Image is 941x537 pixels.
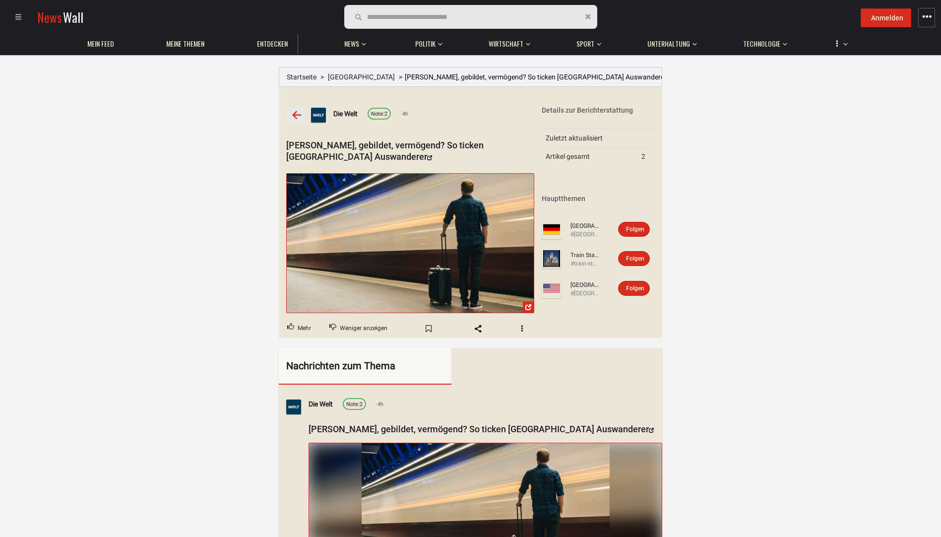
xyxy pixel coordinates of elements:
[542,278,562,298] img: Profilbild von Vereinigte Staaten
[738,34,785,54] a: Technologie
[743,39,780,48] span: Technologie
[410,34,440,54] a: Politik
[340,322,387,335] span: Weniger anzeigen
[257,39,288,48] span: Entdecken
[311,108,326,123] img: Profilbild von Die Welt
[339,30,369,54] button: News
[571,30,601,54] button: Sport
[571,34,599,54] a: Sport
[484,30,530,54] button: Wirtschaft
[405,73,667,81] span: [PERSON_NAME], gebildet, vermögend? So ticken [GEOGRAPHIC_DATA] Auswanderer
[414,321,443,336] span: Bookmark
[626,255,644,262] span: Folgen
[626,226,644,233] span: Folgen
[484,34,528,54] a: Wirtschaft
[87,39,114,48] span: Mein Feed
[279,319,319,338] button: Upvote
[576,39,594,48] span: Sport
[328,73,395,81] a: [GEOGRAPHIC_DATA]
[410,30,442,54] button: Politik
[647,39,690,48] span: Unterhaltung
[37,8,83,26] a: NewsWall
[401,110,408,119] span: 4h
[298,322,311,335] span: Mehr
[871,14,903,22] span: Anmelden
[464,321,493,336] span: Share
[738,30,787,54] button: Technologie
[542,105,655,115] div: Details zur Berichterstattung
[542,219,562,239] img: Profilbild von Deutschland
[333,108,358,119] a: Die Welt
[344,39,359,48] span: News
[287,73,316,81] a: Startseite
[286,140,484,162] a: [PERSON_NAME], gebildet, vermögend? So ticken [GEOGRAPHIC_DATA] Auswanderer
[287,174,534,313] img: Post Image 22770018
[286,400,301,414] img: Profilbild von Die Welt
[542,147,637,166] td: Artikel gesamt
[861,8,911,27] button: Anmelden
[570,222,600,230] a: [GEOGRAPHIC_DATA]
[542,129,637,147] td: Zuletzt aktualisiert
[368,108,391,120] a: Note:2
[489,39,523,48] span: Wirtschaft
[570,289,600,298] div: #[GEOGRAPHIC_DATA]
[286,358,414,374] div: Nachrichten zum Thema
[371,111,384,117] span: Note:
[570,260,600,268] div: #train-station
[309,399,333,409] a: Die Welt
[415,39,436,48] span: Politik
[343,398,366,410] a: Note:2
[339,34,364,54] a: News
[37,8,62,26] span: News
[376,400,383,409] span: 4h
[346,402,360,408] span: Note:
[637,147,655,166] td: 2
[321,319,396,338] button: Downvote
[626,285,644,292] span: Folgen
[286,173,534,313] a: Post Image 22770018
[166,39,204,48] span: Meine Themen
[570,251,600,260] a: Train Station
[371,110,387,119] div: 2
[309,424,654,434] a: [PERSON_NAME], gebildet, vermögend? So ticken [GEOGRAPHIC_DATA] Auswanderer
[542,194,655,203] div: Hauptthemen
[346,401,363,409] div: 2
[642,30,697,54] button: Unterhaltung
[570,281,600,289] a: [GEOGRAPHIC_DATA]
[642,34,695,54] a: Unterhaltung
[63,8,83,26] span: Wall
[570,230,600,239] div: #[GEOGRAPHIC_DATA]
[542,249,562,268] img: Profilbild von Train Station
